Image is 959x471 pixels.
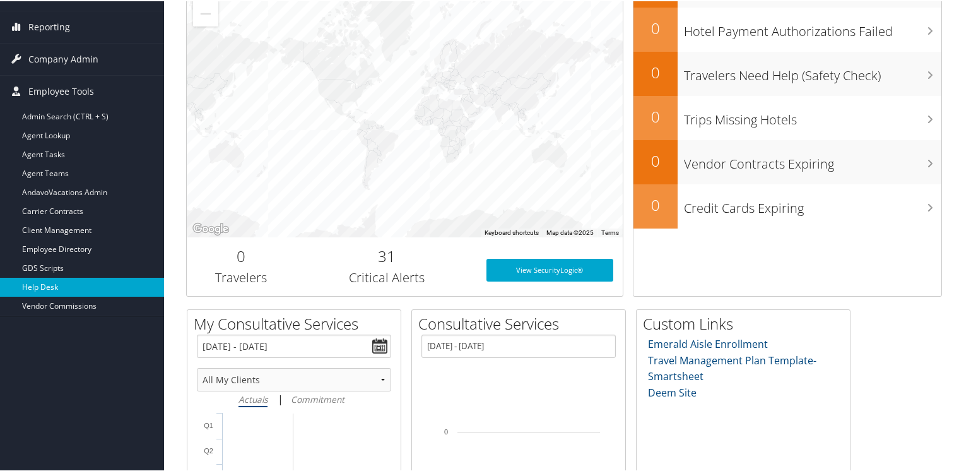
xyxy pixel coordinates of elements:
span: Employee Tools [28,75,94,106]
a: Emerald Aisle Enrollment [648,336,768,350]
a: Terms (opens in new tab) [601,228,619,235]
a: 0Travelers Need Help (Safety Check) [633,51,941,95]
span: Map data ©2025 [546,228,594,235]
a: 0Hotel Payment Authorizations Failed [633,6,941,51]
h3: Credit Cards Expiring [684,192,941,216]
a: View SecurityLogic® [486,258,613,280]
tspan: 0 [444,427,448,434]
h2: 0 [633,149,678,170]
h3: Trips Missing Hotels [684,104,941,128]
h2: 31 [305,244,468,266]
h2: 0 [633,16,678,38]
h2: Custom Links [643,312,850,333]
h2: Consultative Services [418,312,625,333]
h3: Critical Alerts [305,268,468,285]
a: Travel Management Plan Template- Smartsheet [648,352,816,383]
h3: Travelers [196,268,286,285]
h2: My Consultative Services [194,312,401,333]
img: Google [190,220,232,236]
h2: 0 [633,193,678,215]
a: 0Trips Missing Hotels [633,95,941,139]
a: 0Vendor Contracts Expiring [633,139,941,183]
a: 0Credit Cards Expiring [633,183,941,227]
a: Deem Site [648,385,697,398]
tspan: Q1 [204,420,213,428]
h2: 0 [196,244,286,266]
h3: Travelers Need Help (Safety Check) [684,59,941,83]
div: | [197,390,391,406]
span: Company Admin [28,42,98,74]
h2: 0 [633,61,678,82]
button: Keyboard shortcuts [485,227,539,236]
span: Reporting [28,10,70,42]
a: Open this area in Google Maps (opens a new window) [190,220,232,236]
h3: Vendor Contracts Expiring [684,148,941,172]
i: Commitment [291,392,344,404]
h3: Hotel Payment Authorizations Failed [684,15,941,39]
tspan: Q2 [204,446,213,453]
h2: 0 [633,105,678,126]
i: Actuals [238,392,268,404]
